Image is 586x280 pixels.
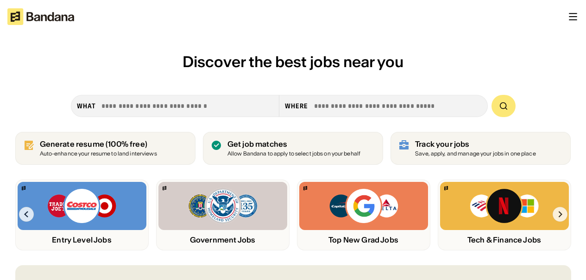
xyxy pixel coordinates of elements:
a: Track your jobs Save, apply, and manage your jobs in one place [391,132,571,165]
div: Auto-enhance your resume to land interviews [40,151,157,157]
div: Government Jobs [158,236,287,244]
img: Right Arrow [553,207,567,222]
div: Entry Level Jobs [18,236,146,244]
div: Top New Grad Jobs [299,236,428,244]
div: Allow Bandana to apply to select jobs on your behalf [227,151,360,157]
img: Left Arrow [19,207,34,222]
a: Bandana logoTrader Joe’s, Costco, Target logosEntry Level Jobs [15,180,149,250]
span: Discover the best jobs near you [183,52,403,71]
div: what [77,102,96,110]
img: Bandana logo [303,186,307,190]
img: FBI, DHS, MWRD logos [188,187,258,224]
a: Bandana logoBank of America, Netflix, Microsoft logosTech & Finance Jobs [438,180,571,250]
div: Where [285,102,309,110]
img: Bandana logotype [7,8,74,25]
img: Bank of America, Netflix, Microsoft logos [469,187,539,224]
div: Generate resume [40,140,157,149]
img: Bandana logo [22,186,25,190]
a: Get job matches Allow Bandana to apply to select jobs on your behalf [203,132,383,165]
div: Get job matches [227,140,360,149]
img: Trader Joe’s, Costco, Target logos [47,187,117,224]
div: Track your jobs [415,140,536,149]
div: Tech & Finance Jobs [440,236,569,244]
img: Bandana logo [163,186,166,190]
a: Bandana logoCapital One, Google, Delta logosTop New Grad Jobs [297,180,430,250]
img: Capital One, Google, Delta logos [328,187,399,224]
div: Save, apply, and manage your jobs in one place [415,151,536,157]
img: Bandana logo [444,186,448,190]
span: (100% free) [106,139,147,149]
a: Bandana logoFBI, DHS, MWRD logosGovernment Jobs [156,180,290,250]
a: Generate resume (100% free)Auto-enhance your resume to land interviews [15,132,195,165]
